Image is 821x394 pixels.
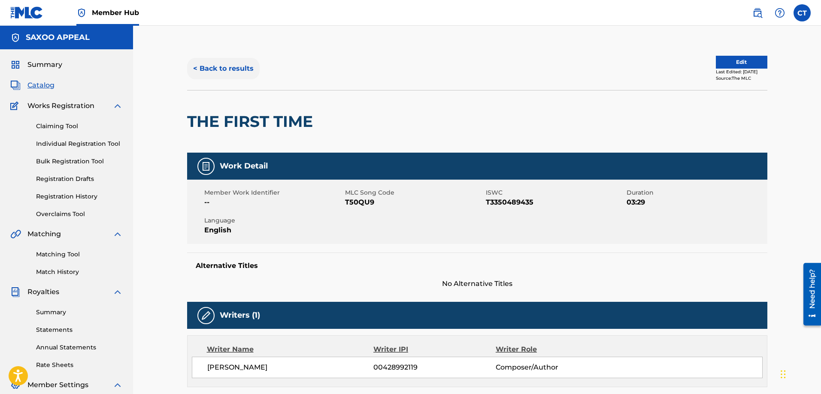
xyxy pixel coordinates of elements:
a: Bulk Registration Tool [36,157,123,166]
img: Accounts [10,33,21,43]
img: Member Settings [10,380,21,390]
a: Match History [36,268,123,277]
a: Claiming Tool [36,122,123,131]
span: -- [204,197,343,208]
a: SummarySummary [10,60,62,70]
a: Annual Statements [36,343,123,352]
a: Rate Sheets [36,361,123,370]
span: Catalog [27,80,55,90]
h5: Writers (1) [220,310,260,320]
img: expand [112,101,123,111]
span: Summary [27,60,62,70]
a: Statements [36,325,123,334]
span: Matching [27,229,61,239]
span: [PERSON_NAME] [207,362,374,373]
div: Drag [781,361,786,387]
a: Registration History [36,192,123,201]
a: Matching Tool [36,250,123,259]
span: Member Settings [27,380,88,390]
a: Overclaims Tool [36,210,123,219]
a: CatalogCatalog [10,80,55,90]
img: Works Registration [10,101,21,111]
a: Registration Drafts [36,174,123,183]
img: expand [112,229,123,239]
span: No Alternative Titles [187,279,767,289]
a: Public Search [749,4,766,21]
span: MLC Song Code [345,188,484,197]
span: 00428992119 [373,362,495,373]
img: MLC Logo [10,6,43,19]
h5: SAXOO APPEAL [26,33,90,42]
h2: THE FIRST TIME [187,112,317,131]
div: Last Edited: [DATE] [716,69,767,75]
img: expand [112,287,123,297]
span: Language [204,216,343,225]
img: Catalog [10,80,21,90]
span: Duration [627,188,765,197]
img: help [775,8,785,18]
div: Writer Role [496,344,607,355]
img: Summary [10,60,21,70]
span: Member Work Identifier [204,188,343,197]
img: Work Detail [201,161,211,171]
h5: Alternative Titles [196,262,759,270]
span: 03:29 [627,197,765,208]
span: T50QU9 [345,197,484,208]
span: Member Hub [92,8,139,18]
div: User Menu [794,4,811,21]
img: expand [112,380,123,390]
a: Individual Registration Tool [36,139,123,148]
button: < Back to results [187,58,260,79]
span: English [204,225,343,235]
div: Writer IPI [373,344,496,355]
img: Royalties [10,287,21,297]
h5: Work Detail [220,161,268,171]
div: Source: The MLC [716,75,767,81]
img: Writers [201,310,211,321]
span: T3350489435 [486,197,624,208]
a: Summary [36,308,123,317]
iframe: Chat Widget [778,353,821,394]
span: ISWC [486,188,624,197]
span: Royalties [27,287,59,297]
img: search [752,8,763,18]
button: Edit [716,56,767,69]
span: Works Registration [27,101,94,111]
span: Composer/Author [496,362,607,373]
div: Writer Name [207,344,374,355]
img: Top Rightsholder [76,8,87,18]
img: Matching [10,229,21,239]
iframe: Resource Center [797,260,821,329]
div: Help [771,4,788,21]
